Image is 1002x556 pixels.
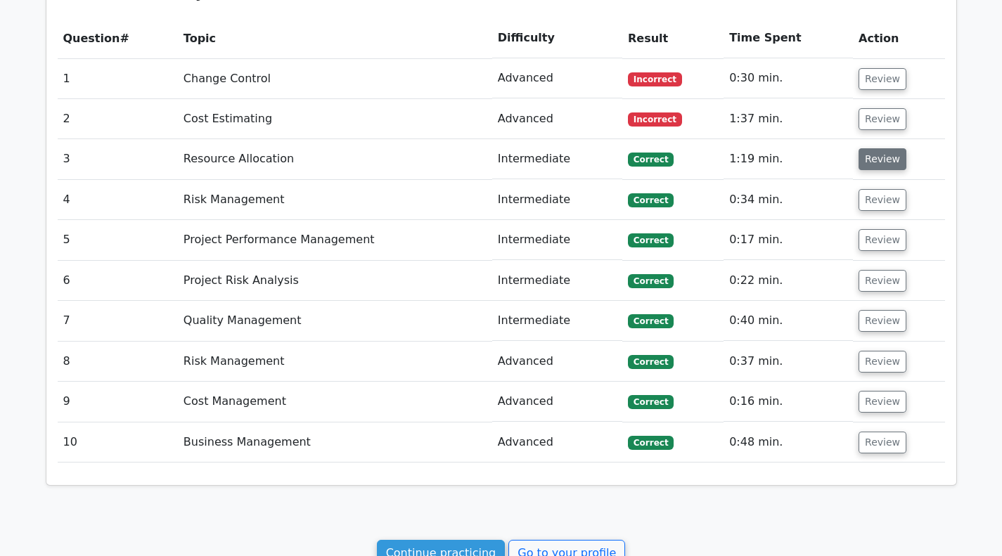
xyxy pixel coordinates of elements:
span: Correct [628,395,674,409]
span: Correct [628,233,674,247]
button: Review [859,310,906,332]
td: 0:17 min. [724,220,853,260]
button: Review [859,229,906,251]
td: 6 [58,261,178,301]
button: Review [859,270,906,292]
td: 1:37 min. [724,99,853,139]
td: Intermediate [492,261,622,301]
td: Intermediate [492,301,622,341]
button: Review [859,148,906,170]
button: Review [859,108,906,130]
button: Review [859,391,906,413]
td: Intermediate [492,220,622,260]
span: Correct [628,436,674,450]
td: Change Control [178,58,492,98]
td: Advanced [492,422,622,463]
th: Time Spent [724,18,853,58]
td: 0:22 min. [724,261,853,301]
td: 10 [58,422,178,463]
td: Resource Allocation [178,139,492,179]
td: Intermediate [492,180,622,220]
th: Action [853,18,944,58]
td: Advanced [492,99,622,139]
button: Review [859,68,906,90]
td: Advanced [492,58,622,98]
td: 3 [58,139,178,179]
span: Correct [628,193,674,207]
span: Correct [628,314,674,328]
td: 2 [58,99,178,139]
td: 0:30 min. [724,58,853,98]
button: Review [859,189,906,211]
td: Business Management [178,422,492,463]
td: 0:37 min. [724,342,853,382]
td: Quality Management [178,301,492,341]
th: Result [622,18,724,58]
td: 7 [58,301,178,341]
td: Cost Estimating [178,99,492,139]
td: 1 [58,58,178,98]
th: Difficulty [492,18,622,58]
td: 0:34 min. [724,180,853,220]
button: Review [859,351,906,373]
td: Advanced [492,342,622,382]
td: 4 [58,180,178,220]
td: 0:16 min. [724,382,853,422]
th: # [58,18,178,58]
span: Question [63,32,120,45]
td: Advanced [492,382,622,422]
span: Correct [628,355,674,369]
td: Risk Management [178,342,492,382]
th: Topic [178,18,492,58]
span: Incorrect [628,72,682,86]
td: 1:19 min. [724,139,853,179]
td: Cost Management [178,382,492,422]
span: Incorrect [628,112,682,127]
span: Correct [628,274,674,288]
td: Project Risk Analysis [178,261,492,301]
td: 9 [58,382,178,422]
span: Correct [628,153,674,167]
td: 0:48 min. [724,422,853,463]
td: Project Performance Management [178,220,492,260]
td: 5 [58,220,178,260]
td: Intermediate [492,139,622,179]
td: 8 [58,342,178,382]
td: 0:40 min. [724,301,853,341]
button: Review [859,432,906,453]
td: Risk Management [178,180,492,220]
